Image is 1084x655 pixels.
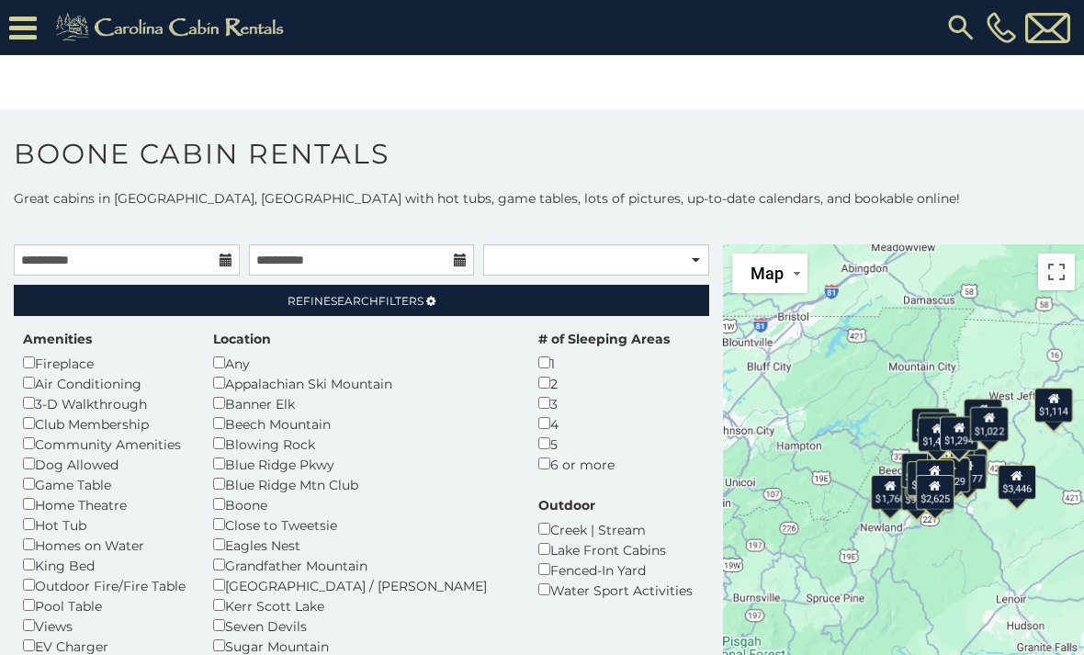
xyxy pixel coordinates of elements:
img: Khaki-logo.png [46,9,299,46]
div: Community Amenities [23,434,186,454]
div: $1,022 [970,406,1009,441]
div: $1,563 [928,441,966,476]
div: Views [23,615,186,636]
label: Location [213,330,271,348]
span: Refine Filters [288,294,423,308]
div: Creek | Stream [538,519,693,539]
div: Banner Elk [213,393,511,413]
div: Close to Tweetsie [213,514,511,535]
div: 2 [538,373,670,393]
div: Club Membership [23,413,186,434]
img: search-regular.svg [944,11,977,44]
div: $1,537 [916,459,954,494]
div: Game Table [23,474,186,494]
div: Dog Allowed [23,454,186,474]
label: # of Sleeping Areas [538,330,670,348]
div: Appalachian Ski Mountain [213,373,511,393]
div: Water Sport Activities [538,580,693,600]
div: Any [213,353,511,373]
div: Blowing Rock [213,434,511,454]
div: $1,254 [919,412,957,447]
div: 1 [538,353,670,373]
div: Air Conditioning [23,373,186,393]
div: $1,760 [871,475,909,510]
div: Seven Devils [213,615,511,636]
div: Beech Mountain [213,413,511,434]
div: $973 [901,475,932,510]
button: Toggle fullscreen view [1038,254,1075,290]
a: RefineSearchFilters [14,285,709,316]
button: Change map style [732,254,807,293]
div: Boone [213,494,511,514]
div: $1,114 [1034,387,1073,422]
div: $1,573 [905,462,943,497]
div: $1,108 [932,457,970,491]
div: $1,457 [919,417,957,452]
div: Kerr Scott Lake [213,595,511,615]
div: 3-D Walkthrough [23,393,186,413]
div: 5 [538,434,670,454]
span: Search [331,294,378,308]
div: $1,763 [964,398,1002,433]
div: Fenced-In Yard [538,559,693,580]
label: Amenities [23,330,92,348]
div: $1,029 [932,457,970,492]
div: $2,625 [916,474,954,509]
div: Hot Tub [23,514,186,535]
div: Lake Front Cabins [538,539,693,559]
div: $1,294 [940,415,978,450]
div: Homes on Water [23,535,186,555]
div: $3,446 [998,465,1036,500]
div: $1,316 [901,453,940,488]
div: King Bed [23,555,186,575]
div: $1,400 [911,407,950,442]
a: [PHONE_NUMBER] [982,12,1021,43]
div: Eagles Nest [213,535,511,555]
div: Blue Ridge Pkwy [213,454,511,474]
div: $2,177 [949,455,988,490]
span: Map [751,264,784,283]
div: Blue Ridge Mtn Club [213,474,511,494]
div: Fireplace [23,353,186,373]
div: Outdoor Fire/Fire Table [23,575,186,595]
div: Grandfather Mountain [213,555,511,575]
div: 6 or more [538,454,670,474]
label: Outdoor [538,496,595,514]
div: $1,415 [908,461,946,496]
div: Pool Table [23,595,186,615]
div: [GEOGRAPHIC_DATA] / [PERSON_NAME] [213,575,511,595]
div: 4 [538,413,670,434]
div: Home Theatre [23,494,186,514]
div: 3 [538,393,670,413]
